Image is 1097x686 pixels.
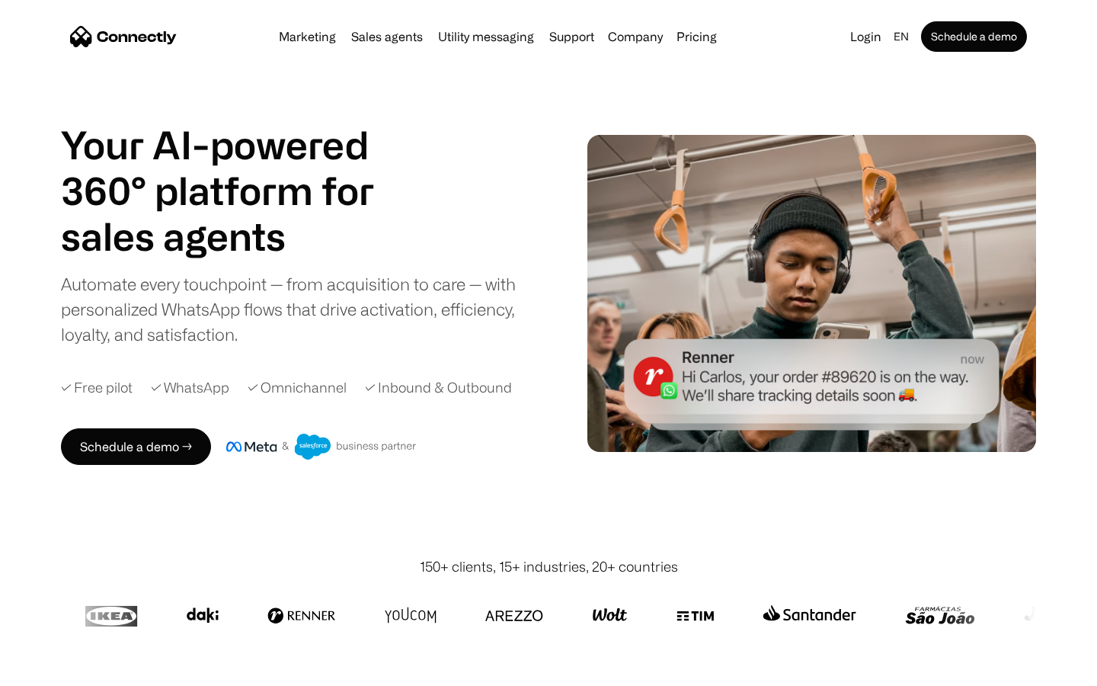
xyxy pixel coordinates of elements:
[670,30,723,43] a: Pricing
[365,377,512,398] div: ✓ Inbound & Outbound
[61,213,411,259] h1: sales agents
[432,30,540,43] a: Utility messaging
[273,30,342,43] a: Marketing
[921,21,1027,52] a: Schedule a demo
[608,26,663,47] div: Company
[226,434,417,460] img: Meta and Salesforce business partner badge.
[420,556,678,577] div: 150+ clients, 15+ industries, 20+ countries
[61,271,541,347] div: Automate every touchpoint — from acquisition to care — with personalized WhatsApp flows that driv...
[61,377,133,398] div: ✓ Free pilot
[151,377,229,398] div: ✓ WhatsApp
[61,122,411,213] h1: Your AI-powered 360° platform for
[61,428,211,465] a: Schedule a demo →
[894,26,909,47] div: en
[248,377,347,398] div: ✓ Omnichannel
[543,30,600,43] a: Support
[345,30,429,43] a: Sales agents
[15,658,91,681] aside: Language selected: English
[30,659,91,681] ul: Language list
[844,26,888,47] a: Login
